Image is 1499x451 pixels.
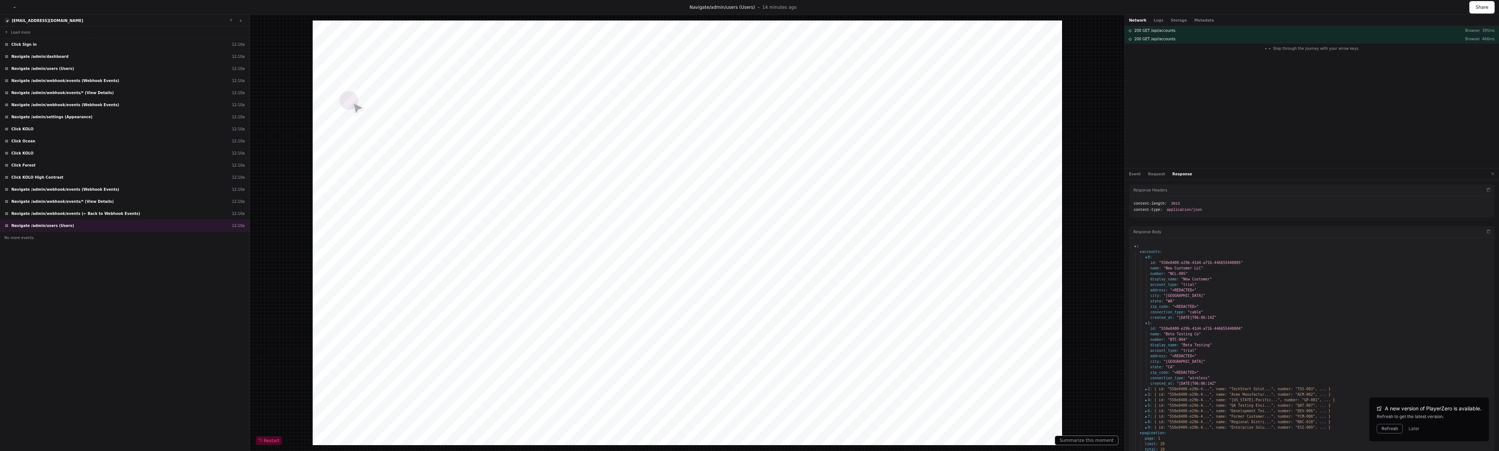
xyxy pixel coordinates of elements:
[256,436,282,445] button: Restart
[232,150,245,156] div: 12:10a
[11,187,119,192] span: Navigate /admin/webhook/events (Webhook Events)
[232,138,245,144] div: 12:10a
[1480,28,1495,33] p: 395ms
[5,18,10,23] img: 15.svg
[232,54,245,59] div: 12:10a
[1134,201,1167,206] span: content-length:
[1129,18,1147,23] button: Network
[232,223,245,228] div: 12:10a
[232,211,245,216] div: 12:10a
[709,5,755,10] span: /admin/users (Users)
[232,66,245,71] div: 12:10a
[232,78,245,83] div: 12:10a
[1129,171,1141,177] button: Event
[1133,187,1167,193] h3: Response Headers
[232,199,245,204] div: 12:10a
[1171,18,1187,23] button: Storage
[1377,424,1403,433] button: Refresh
[1385,405,1481,412] span: A new version of PlayerZero is available.
[232,114,245,120] div: 12:10a
[1134,28,1175,33] span: 200 GET /api/accounts
[11,126,34,132] span: Click KOLO
[689,5,709,10] span: Navigate
[11,66,74,71] span: Navigate /admin/users (Users)
[11,30,30,35] span: Load more
[1148,171,1165,177] button: Request
[11,114,93,120] span: Navigate /admin/settings (Appearance)
[232,90,245,96] div: 12:10a
[11,102,119,108] span: Navigate /admin/webhook/events (Webhook Events)
[232,42,245,47] div: 12:10a
[11,175,63,180] span: Click KOLO High Contrast
[11,54,68,59] span: Navigate /admin/dashboard
[232,175,245,180] div: 12:10a
[11,42,37,47] span: Click Sign in
[258,438,280,444] span: Restart
[1134,36,1175,42] span: 200 GET /api/accounts
[1154,18,1163,23] button: Logs
[232,187,245,192] div: 12:10a
[1459,28,1480,33] p: Browser
[1194,18,1214,23] button: Metadata
[11,199,114,204] span: Navigate /admin/webhook/events/* (View Details)
[1172,171,1192,177] button: Response
[1377,414,1481,420] div: Refresh to get the latest version.
[762,4,797,10] p: 14 minutes ago
[1469,1,1495,14] button: Share
[1171,201,1180,206] span: 3013
[1134,207,1162,213] span: content-type:
[11,223,74,228] span: Navigate /admin/users (Users)
[11,163,35,168] span: Click Forest
[1167,207,1202,213] span: application/json
[232,126,245,132] div: 12:10a
[232,163,245,168] div: 12:10a
[12,19,83,23] a: [EMAIL_ADDRESS][DOMAIN_NAME]
[11,150,34,156] span: Click KOLO
[1055,436,1118,445] button: Summarize this moment
[11,90,114,96] span: Navigate /admin/webhook/events/* (View Details)
[1409,426,1420,432] button: Later
[1480,36,1495,42] p: 466ms
[11,78,119,83] span: Navigate /admin/webhook/events (Webhook Events)
[232,102,245,108] div: 12:10a
[1273,46,1359,51] span: Step through the journey with your arrow keys.
[1133,229,1161,235] h3: Response Body
[11,211,140,216] span: Navigate /admin/webhook/events (← Back to Webhook Events)
[4,235,35,241] span: No more events.
[11,138,35,144] span: Click Ocean
[1459,36,1480,42] p: Browser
